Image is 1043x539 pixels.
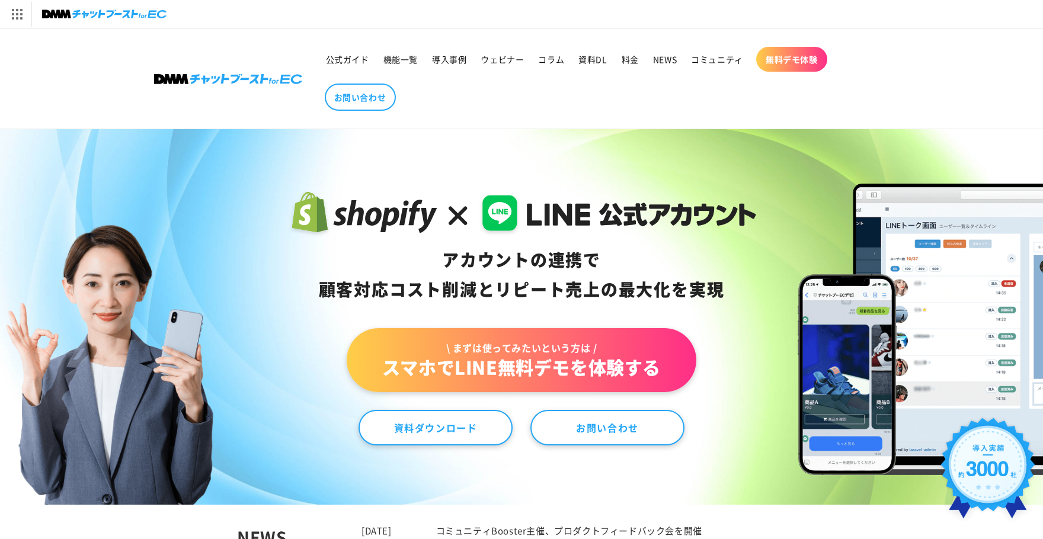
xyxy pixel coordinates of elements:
span: 公式ガイド [326,54,369,65]
a: 資料ダウンロード [359,410,513,445]
a: 導入事例 [425,47,473,72]
a: 無料デモ体験 [756,47,827,72]
span: NEWS [653,54,677,65]
span: 機能一覧 [383,54,418,65]
a: コミュニティ [684,47,750,72]
span: 料金 [622,54,639,65]
a: 機能一覧 [376,47,425,72]
time: [DATE] [361,524,392,537]
a: お問い合わせ [530,410,684,445]
span: \ まずは使ってみたいという方は / [382,341,661,354]
a: 資料DL [571,47,614,72]
img: チャットブーストforEC [42,6,167,23]
span: コラム [538,54,564,65]
a: \ まずは使ってみたいという方は /スマホでLINE無料デモを体験する [347,328,696,392]
a: NEWS [646,47,684,72]
a: 公式ガイド [319,47,376,72]
a: ウェビナー [473,47,531,72]
a: コラム [531,47,571,72]
a: 料金 [615,47,646,72]
span: お問い合わせ [334,92,386,102]
img: サービス [2,2,31,27]
span: 無料デモ体験 [766,54,818,65]
span: 導入事例 [432,54,466,65]
span: コミュニティ [691,54,743,65]
span: 資料DL [578,54,607,65]
img: 導入実績約3000社 [936,413,1040,532]
img: 株式会社DMM Boost [154,74,302,84]
a: お問い合わせ [325,84,396,111]
span: ウェビナー [481,54,524,65]
div: アカウントの連携で 顧客対応コスト削減と リピート売上の 最大化を実現 [287,245,757,304]
a: コミュニティBooster主催、プロダクトフィードバック会を開催 [436,524,702,537]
